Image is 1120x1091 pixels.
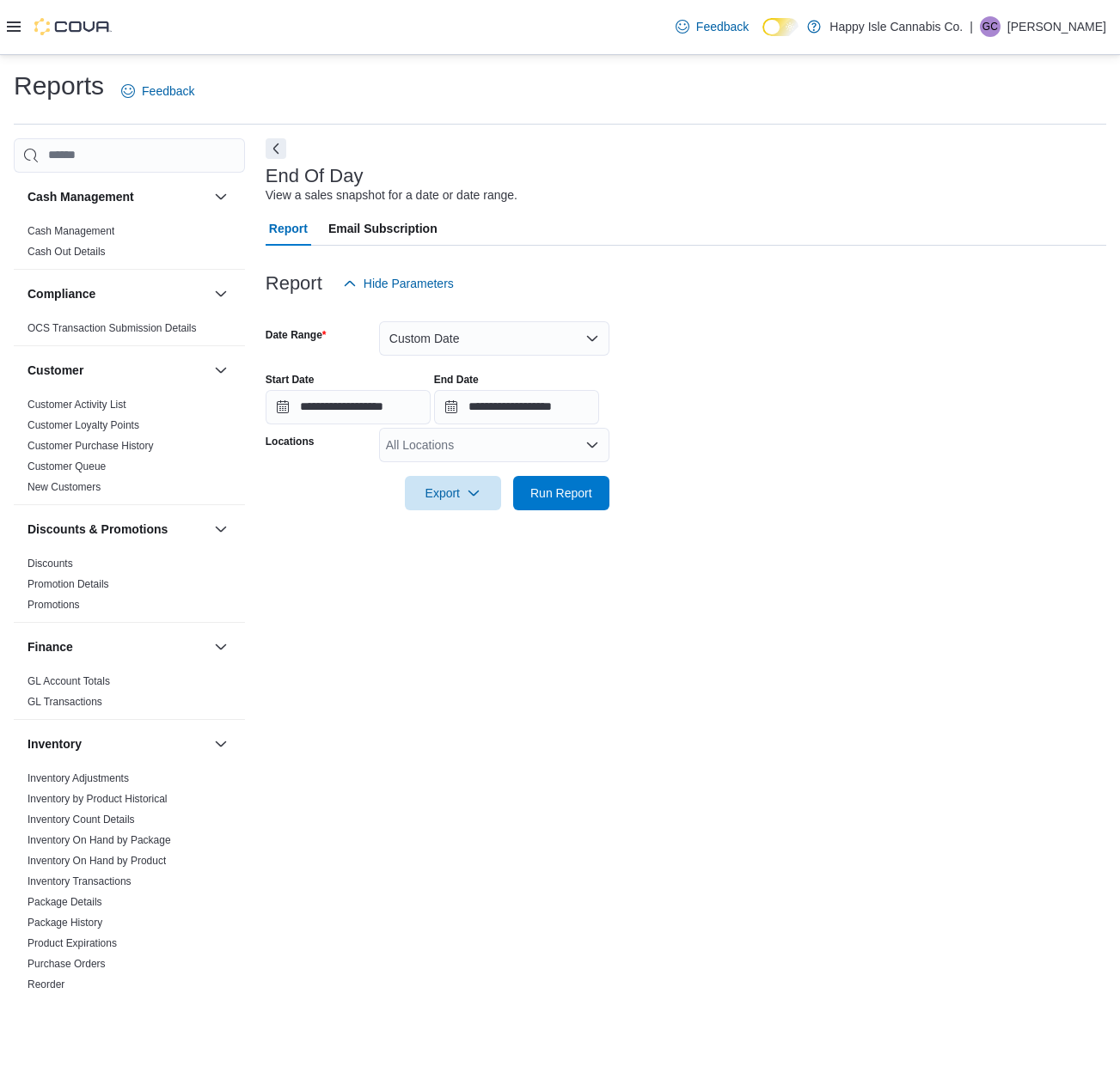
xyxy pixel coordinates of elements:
[762,36,763,37] span: Dark Mode
[266,328,327,342] label: Date Range
[211,186,231,207] button: Cash Management
[28,578,109,590] a: Promotion Details
[28,419,139,431] a: Customer Loyalty Points
[328,211,438,246] span: Email Subscription
[28,855,166,867] a: Inventory On Hand by Product
[14,394,245,504] div: Customer
[585,438,599,452] button: Open list of options
[696,18,749,35] span: Feedback
[211,283,231,304] button: Compliance
[28,521,207,538] button: Discounts & Promotions
[28,917,102,929] a: Package History
[762,18,799,36] input: Dark Mode
[211,360,231,381] button: Customer
[14,768,245,1022] div: Inventory
[211,734,231,754] button: Inventory
[28,188,207,205] button: Cash Management
[266,373,315,387] label: Start Date
[28,362,207,379] button: Customer
[211,637,231,657] button: Finance
[364,275,454,292] span: Hide Parameters
[336,266,461,301] button: Hide Parameters
[669,9,756,44] a: Feedback
[28,896,102,908] a: Package Details
[28,246,106,258] a: Cash Out Details
[28,937,117,949] a: Product Expirations
[28,638,73,655] h3: Finance
[266,435,315,448] label: Locations
[28,772,129,784] a: Inventory Adjustments
[142,82,194,100] span: Feedback
[28,834,171,846] a: Inventory On Hand by Package
[415,476,491,510] span: Export
[28,793,168,805] a: Inventory by Product Historical
[829,16,963,37] p: Happy Isle Cannabis Co.
[28,188,134,205] h3: Cash Management
[28,440,154,452] a: Customer Purchase History
[434,390,599,424] input: Press the down key to open a popover containing a calendar.
[1007,16,1106,37] p: [PERSON_NAME]
[28,322,197,334] a: OCS Transaction Submission Details
[14,221,245,269] div: Cash Management
[405,476,501,510] button: Export
[14,671,245,719] div: Finance
[28,460,106,472] a: Customer Queue
[28,814,135,826] a: Inventory Count Details
[266,186,517,204] div: View a sales snapshot for a date or date range.
[28,958,106,970] a: Purchase Orders
[28,875,132,887] a: Inventory Transactions
[970,16,973,37] p: |
[266,166,364,186] h3: End Of Day
[211,519,231,539] button: Discounts & Promotions
[980,16,1001,37] div: Glenn Cormier
[28,675,110,687] a: GL Account Totals
[28,696,102,708] a: GL Transactions
[379,321,609,356] button: Custom Date
[28,521,168,538] h3: Discounts & Promotions
[28,735,82,753] h3: Inventory
[513,476,609,510] button: Run Report
[114,74,201,108] a: Feedback
[28,362,83,379] h3: Customer
[14,553,245,622] div: Discounts & Promotions
[28,481,101,493] a: New Customers
[982,16,998,37] span: GC
[28,285,207,302] button: Compliance
[266,390,431,424] input: Press the down key to open a popover containing a calendar.
[28,978,64,990] a: Reorder
[28,735,207,753] button: Inventory
[28,285,95,302] h3: Compliance
[34,18,112,35] img: Cova
[14,69,104,103] h1: Reports
[28,599,80,611] a: Promotions
[28,638,207,655] button: Finance
[28,558,73,570] a: Discounts
[266,138,286,159] button: Next
[530,485,592,502] span: Run Report
[269,211,308,246] span: Report
[266,273,322,294] h3: Report
[434,373,479,387] label: End Date
[14,318,245,345] div: Compliance
[28,225,114,237] a: Cash Management
[28,399,126,411] a: Customer Activity List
